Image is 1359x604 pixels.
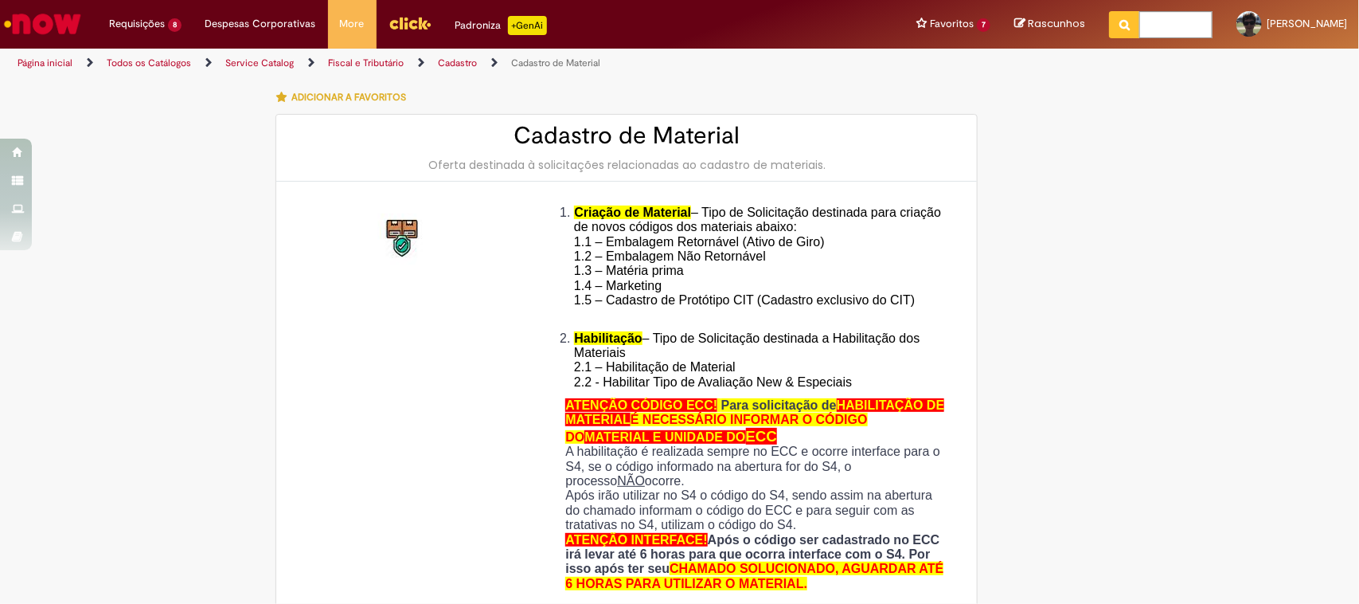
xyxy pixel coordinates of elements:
p: A habilitação é realizada sempre no ECC e ocorre interface para o S4, se o código informado na ab... [565,445,949,488]
h2: Cadastro de Material [292,123,961,149]
span: Requisições [109,16,165,32]
span: CHAMADO SOLUCIONADO, AGUARDAR ATÉ 6 HORAS PARA UTILIZAR O MATERIAL. [565,562,943,590]
span: Despesas Corporativas [205,16,316,32]
span: ATENÇÃO CÓDIGO ECC! [565,398,717,412]
a: Cadastro de Material [511,57,600,69]
strong: Após o código ser cadastrado no ECC irá levar até 6 horas para que ocorra interface com o S4. Por... [565,533,943,590]
p: +GenAi [508,16,547,35]
span: 8 [168,18,182,32]
img: ServiceNow [2,8,84,40]
img: Cadastro de Material [378,214,429,265]
span: 7 [977,18,990,32]
a: Todos os Catálogos [107,57,191,69]
a: Rascunhos [1014,17,1085,32]
span: Adicionar a Favoritos [291,91,406,104]
a: Página inicial [18,57,72,69]
span: MATERIAL E UNIDADE DO [584,430,745,444]
span: Criação de Material [574,206,691,219]
span: Favoritos [930,16,974,32]
span: ATENÇÃO INTERFACE! [565,533,707,547]
span: Rascunhos [1028,16,1085,31]
span: More [340,16,365,32]
img: click_logo_yellow_360x200.png [389,11,432,35]
div: Padroniza [455,16,547,35]
span: [PERSON_NAME] [1267,17,1347,30]
button: Pesquisar [1109,11,1140,38]
span: ECC [746,428,777,445]
ul: Trilhas de página [12,49,894,78]
button: Adicionar a Favoritos [275,80,415,114]
span: É NECESSÁRIO INFORMAR O CÓDIGO DO [565,413,867,443]
u: NÃO [617,474,645,488]
div: Oferta destinada à solicitações relacionadas ao cadastro de materiais. [292,157,961,173]
span: – Tipo de Solicitação destinada para criação de novos códigos dos materiais abaixo: 1.1 – Embalag... [574,206,941,322]
span: Habilitação [574,331,642,345]
span: – Tipo de Solicitação destinada a Habilitação dos Materiais 2.1 – Habilitação de Material 2.2 - H... [574,331,920,389]
a: Cadastro [438,57,477,69]
a: Service Catalog [225,57,294,69]
span: Para solicitação de [721,398,837,412]
span: HABILITAÇÃO DE MATERIAL [565,398,944,426]
a: Fiscal e Tributário [328,57,404,69]
p: Após irão utilizar no S4 o código do S4, sendo assim na abertura do chamado informam o código do ... [565,488,949,532]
